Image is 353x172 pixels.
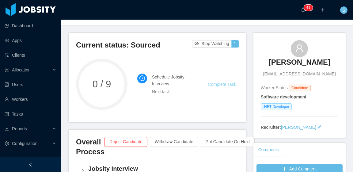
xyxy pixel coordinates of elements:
[208,82,236,87] a: Complete Task
[76,40,192,50] h3: Current status: Sourced
[12,141,37,146] span: Configuration
[261,125,281,130] strong: Recruiter:
[306,5,308,11] p: 4
[104,137,147,147] button: Reject Candidate
[304,5,313,11] sup: 41
[5,20,56,32] a: icon: pie-chartDashboard
[152,74,193,87] h4: Schedule Jobsity Interview
[152,88,193,95] div: Next task
[76,79,127,89] span: 0 / 9
[12,126,27,131] span: Reports
[139,75,145,81] i: icon: clock-circle
[261,103,292,110] span: .NET Developer
[5,127,9,131] i: icon: line-chart
[12,67,31,72] span: Allocation
[5,141,9,146] i: icon: setting
[76,137,104,157] h3: Overall Process
[5,68,9,72] i: icon: solution
[5,78,56,91] a: icon: robotUsers
[281,125,316,130] a: [PERSON_NAME]
[192,40,232,48] button: icon: eye-invisibleStop Watching
[5,93,56,105] a: icon: userWorkers
[295,44,304,52] i: icon: user
[321,8,325,12] i: icon: plus
[5,49,56,61] a: icon: auditClients
[301,8,305,12] i: icon: bell
[81,168,85,172] i: icon: right
[150,137,198,147] button: Withdraw Candidate
[261,94,306,99] strong: Software development
[263,71,336,77] span: [EMAIL_ADDRESS][DOMAIN_NAME]
[342,6,345,14] span: S
[289,85,311,91] span: Candidate
[269,57,330,67] h3: [PERSON_NAME]
[201,137,255,147] button: Put Candidate On Hold
[308,5,310,11] p: 1
[261,85,289,90] span: Worker Status:
[317,125,322,129] i: icon: edit
[231,40,239,48] button: 1
[5,34,56,47] a: icon: appstoreApps
[5,108,56,120] a: icon: profileTasks
[253,143,284,157] div: Comments
[269,57,330,71] a: [PERSON_NAME]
